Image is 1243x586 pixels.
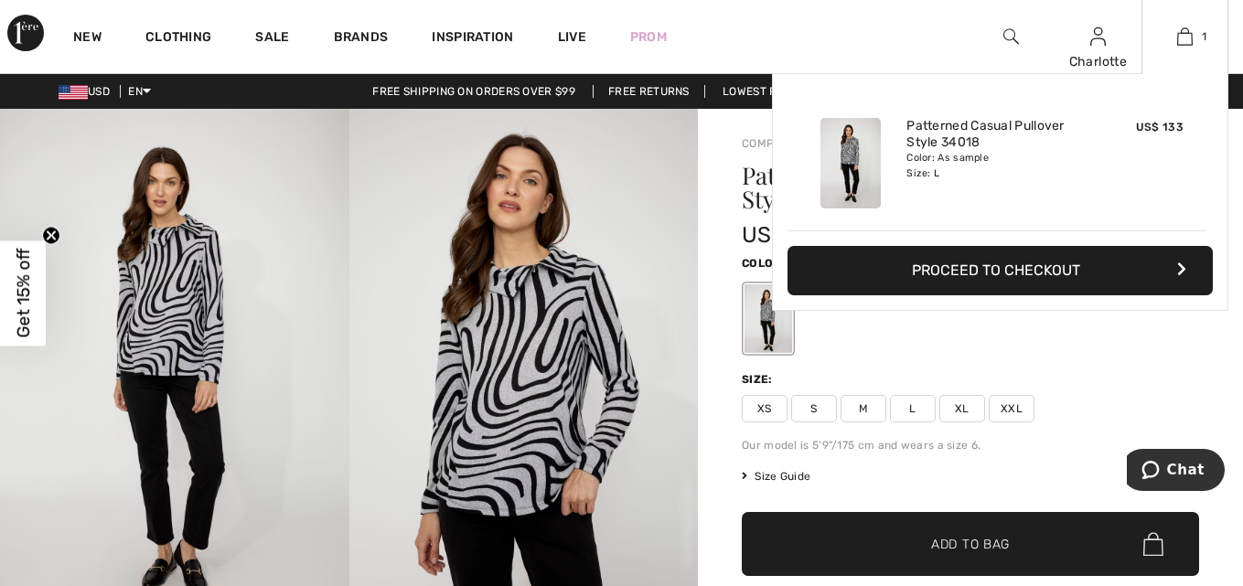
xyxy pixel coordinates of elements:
[742,512,1199,576] button: Add to Bag
[1202,28,1206,45] span: 1
[906,151,1087,180] div: Color: As sample Size: L
[73,29,102,48] a: New
[1127,449,1225,495] iframe: Opens a widget where you can chat to one of our agents
[42,226,60,244] button: Close teaser
[742,371,777,388] div: Size:
[742,164,1123,211] h1: Patterned Casual Pullover Style 34018
[128,85,151,98] span: EN
[791,395,837,422] span: S
[820,118,881,208] img: Patterned Casual Pullover Style 34018
[7,15,44,51] img: 1ère Avenue
[1090,27,1106,45] a: Sign In
[989,395,1034,422] span: XXL
[630,27,667,47] a: Prom
[742,437,1199,453] div: Our model is 5'9"/175 cm and wears a size 6.
[1143,532,1163,556] img: Bag.svg
[13,249,34,338] span: Get 15% off
[558,27,586,47] a: Live
[255,29,289,48] a: Sale
[59,85,117,98] span: USD
[1177,26,1193,48] img: My Bag
[742,257,785,270] span: Color:
[742,395,788,422] span: XS
[788,246,1213,295] button: Proceed to Checkout
[59,85,88,100] img: US Dollar
[358,85,590,98] a: Free shipping on orders over $99
[432,29,513,48] span: Inspiration
[145,29,211,48] a: Clothing
[890,395,936,422] span: L
[939,395,985,422] span: XL
[708,85,885,98] a: Lowest Price Guarantee
[1142,26,1227,48] a: 1
[742,468,810,485] span: Size Guide
[334,29,389,48] a: Brands
[906,118,1087,151] a: Patterned Casual Pullover Style 34018
[1136,121,1184,133] span: US$ 133
[1003,26,1019,48] img: search the website
[593,85,705,98] a: Free Returns
[1055,52,1141,71] div: Charlotte
[841,395,886,422] span: M
[1090,26,1106,48] img: My Info
[742,222,827,248] span: US$ 133
[745,284,792,353] div: As sample
[931,535,1010,554] span: Add to Bag
[742,137,793,150] a: Compli K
